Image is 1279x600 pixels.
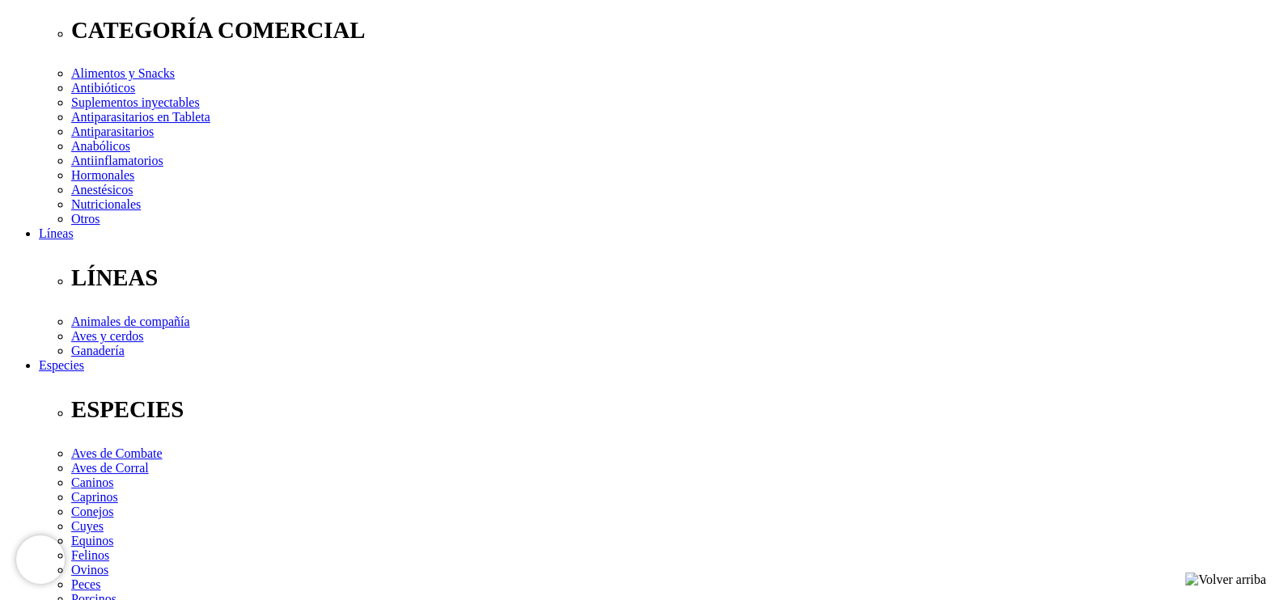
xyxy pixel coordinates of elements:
[71,396,1273,423] p: ESPECIES
[71,490,118,504] a: Caprinos
[1185,573,1266,587] img: Volver arriba
[39,358,84,372] a: Especies
[71,534,113,547] a: Equinos
[71,66,175,80] a: Alimentos y Snacks
[71,563,108,577] a: Ovinos
[71,519,104,533] a: Cuyes
[71,125,154,138] a: Antiparasitarios
[71,17,1273,44] p: CATEGORÍA COMERCIAL
[71,577,100,591] a: Peces
[71,95,200,109] a: Suplementos inyectables
[71,81,135,95] a: Antibióticos
[71,315,190,328] a: Animales de compañía
[71,212,100,226] a: Otros
[71,344,125,357] a: Ganadería
[71,183,133,196] a: Anestésicos
[71,197,141,211] a: Nutricionales
[71,110,210,124] a: Antiparasitarios en Tableta
[71,548,109,562] a: Felinos
[71,446,163,460] a: Aves de Combate
[71,475,113,489] a: Caninos
[71,168,134,182] a: Hormonales
[39,226,74,240] a: Líneas
[16,535,65,584] iframe: Brevo live chat
[71,461,149,475] a: Aves de Corral
[71,505,113,518] a: Conejos
[71,139,130,153] a: Anabólicos
[71,264,1273,291] p: LÍNEAS
[71,329,143,343] a: Aves y cerdos
[71,154,163,167] a: Antiinflamatorios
